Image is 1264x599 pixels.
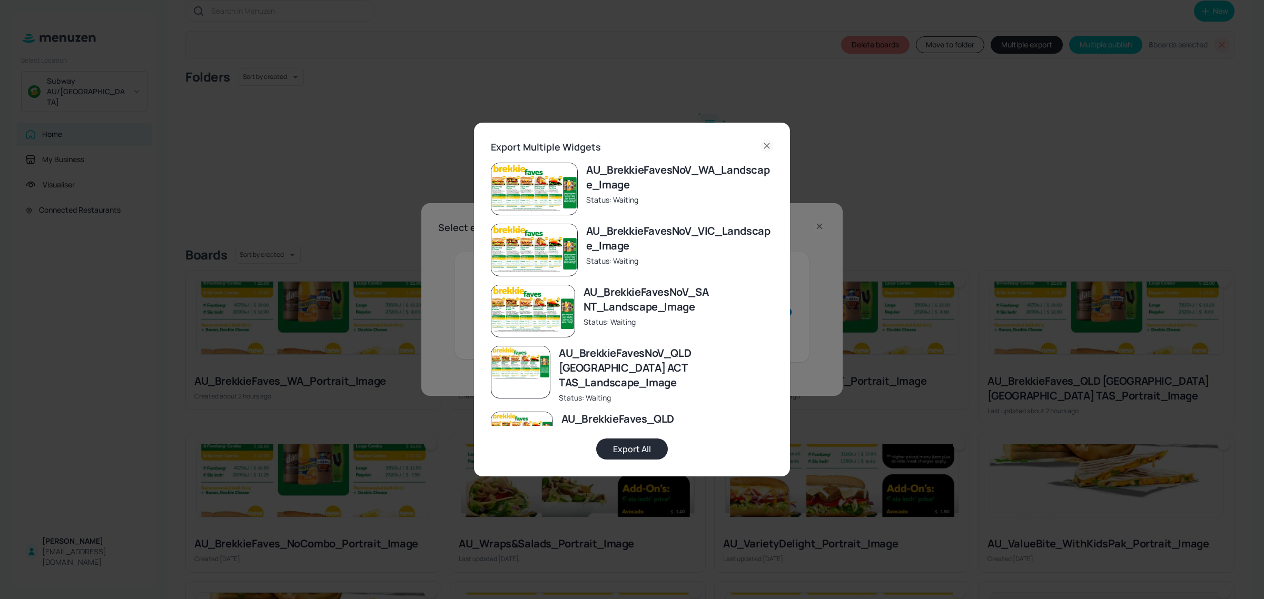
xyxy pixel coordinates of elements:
div: AU_BrekkieFavesNoV_SA NT_Landscape_Image [584,285,773,314]
div: Status: Waiting [586,194,773,205]
img: AU_BrekkieFaves_QLD NSW ACT TAS_Landscape_Image [491,412,552,446]
div: AU_BrekkieFavesNoV_VIC_Landscape_Image [586,224,773,253]
div: Status: Waiting [586,255,773,266]
div: AU_BrekkieFavesNoV_WA_Landscape_Image [586,163,773,192]
div: Status: Waiting [584,316,773,327]
img: AU_BrekkieFavesNoV_WA_Landscape_Image [491,163,577,212]
div: AU_BrekkieFavesNoV_QLD [GEOGRAPHIC_DATA] ACT TAS_Landscape_Image [559,346,773,390]
img: AU_BrekkieFavesNoV_SA NT_Landscape_Image [491,285,575,332]
div: AU_BrekkieFaves_QLD [GEOGRAPHIC_DATA] ACT TAS_Landscape_Image [561,412,773,456]
div: Status: Waiting [559,392,773,403]
button: Export All [596,438,668,460]
h6: Export Multiple Widgets [491,139,601,155]
img: AU_BrekkieFavesNoV_QLD NSW ACT TAS_Landscape_Image [491,346,550,379]
img: AU_BrekkieFavesNoV_VIC_Landscape_Image [491,224,577,273]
